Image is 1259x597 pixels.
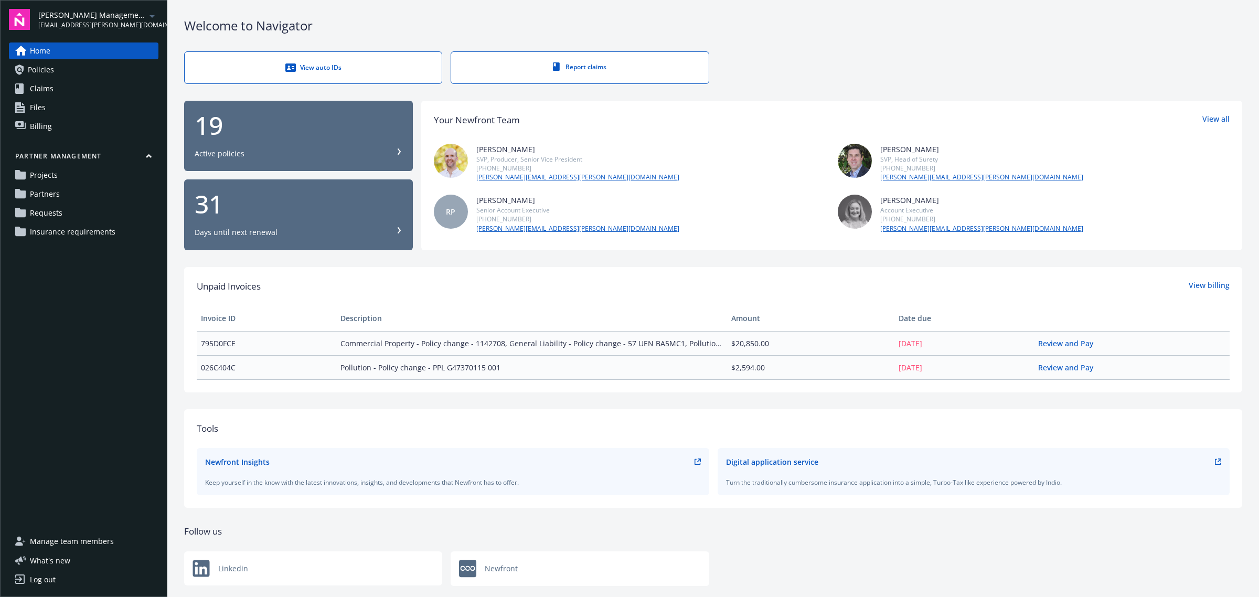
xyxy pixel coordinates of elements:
[9,80,158,97] a: Claims
[184,525,1242,538] div: Follow us
[9,99,158,116] a: Files
[880,173,1083,182] a: [PERSON_NAME][EMAIL_ADDRESS][PERSON_NAME][DOMAIN_NAME]
[30,571,56,588] div: Log out
[30,99,46,116] span: Files
[894,331,1034,355] td: [DATE]
[9,152,158,165] button: Partner management
[336,306,727,331] th: Description
[9,223,158,240] a: Insurance requirements
[197,422,1230,435] div: Tools
[184,551,442,585] div: Linkedin
[9,205,158,221] a: Requests
[9,186,158,202] a: Partners
[195,191,402,217] div: 31
[434,113,520,127] div: Your Newfront Team
[9,42,158,59] a: Home
[38,9,158,30] button: [PERSON_NAME] Management Company[EMAIL_ADDRESS][PERSON_NAME][DOMAIN_NAME]arrowDropDown
[30,118,52,135] span: Billing
[195,113,402,138] div: 19
[30,80,54,97] span: Claims
[838,195,872,229] img: photo
[476,164,679,173] div: [PHONE_NUMBER]
[184,551,442,586] a: Newfront logoLinkedin
[880,164,1083,173] div: [PHONE_NUMBER]
[880,206,1083,215] div: Account Executive
[472,62,687,71] div: Report claims
[146,9,158,22] a: arrowDropDown
[880,155,1083,164] div: SVP, Head of Surety
[184,51,442,84] a: View auto IDs
[476,144,679,155] div: [PERSON_NAME]
[193,560,210,577] img: Newfront logo
[184,179,413,250] button: 31Days until next renewal
[184,101,413,172] button: 19Active policies
[38,20,146,30] span: [EMAIL_ADDRESS][PERSON_NAME][DOMAIN_NAME]
[340,338,723,349] span: Commercial Property - Policy change - 1142708, General Liability - Policy change - 57 UEN BA5MC1,...
[38,9,146,20] span: [PERSON_NAME] Management Company
[880,195,1083,206] div: [PERSON_NAME]
[726,478,1222,487] div: Turn the traditionally cumbersome insurance application into a simple, Turbo-Tax like experience ...
[9,61,158,78] a: Policies
[30,533,114,550] span: Manage team members
[476,155,679,164] div: SVP, Producer, Senior Vice President
[476,224,679,233] a: [PERSON_NAME][EMAIL_ADDRESS][PERSON_NAME][DOMAIN_NAME]
[451,51,709,84] a: Report claims
[451,551,709,586] div: Newfront
[205,456,270,467] div: Newfront Insights
[1038,338,1102,348] a: Review and Pay
[446,206,455,217] span: RP
[451,551,709,586] a: Newfront logoNewfront
[197,331,336,355] td: 795D0FCE
[9,555,87,566] button: What's new
[206,62,421,73] div: View auto IDs
[476,215,679,223] div: [PHONE_NUMBER]
[195,227,278,238] div: Days until next renewal
[197,280,261,293] span: Unpaid Invoices
[9,167,158,184] a: Projects
[9,9,30,30] img: navigator-logo.svg
[880,224,1083,233] a: [PERSON_NAME][EMAIL_ADDRESS][PERSON_NAME][DOMAIN_NAME]
[184,17,1242,35] div: Welcome to Navigator
[459,560,476,578] img: Newfront logo
[205,478,701,487] div: Keep yourself in the know with the latest innovations, insights, and developments that Newfront h...
[1038,363,1102,372] a: Review and Pay
[30,42,50,59] span: Home
[838,144,872,178] img: photo
[476,206,679,215] div: Senior Account Executive
[727,331,894,355] td: $20,850.00
[197,306,336,331] th: Invoice ID
[30,205,62,221] span: Requests
[197,355,336,379] td: 026C404C
[30,223,115,240] span: Insurance requirements
[30,186,60,202] span: Partners
[28,61,54,78] span: Policies
[195,148,244,159] div: Active policies
[1189,280,1230,293] a: View billing
[880,144,1083,155] div: [PERSON_NAME]
[9,533,158,550] a: Manage team members
[434,144,468,178] img: photo
[894,306,1034,331] th: Date due
[1202,113,1230,127] a: View all
[894,355,1034,379] td: [DATE]
[726,456,818,467] div: Digital application service
[30,555,70,566] span: What ' s new
[9,118,158,135] a: Billing
[30,167,58,184] span: Projects
[476,173,679,182] a: [PERSON_NAME][EMAIL_ADDRESS][PERSON_NAME][DOMAIN_NAME]
[727,306,894,331] th: Amount
[880,215,1083,223] div: [PHONE_NUMBER]
[727,355,894,379] td: $2,594.00
[340,362,723,373] span: Pollution - Policy change - PPL G47370115 001
[476,195,679,206] div: [PERSON_NAME]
